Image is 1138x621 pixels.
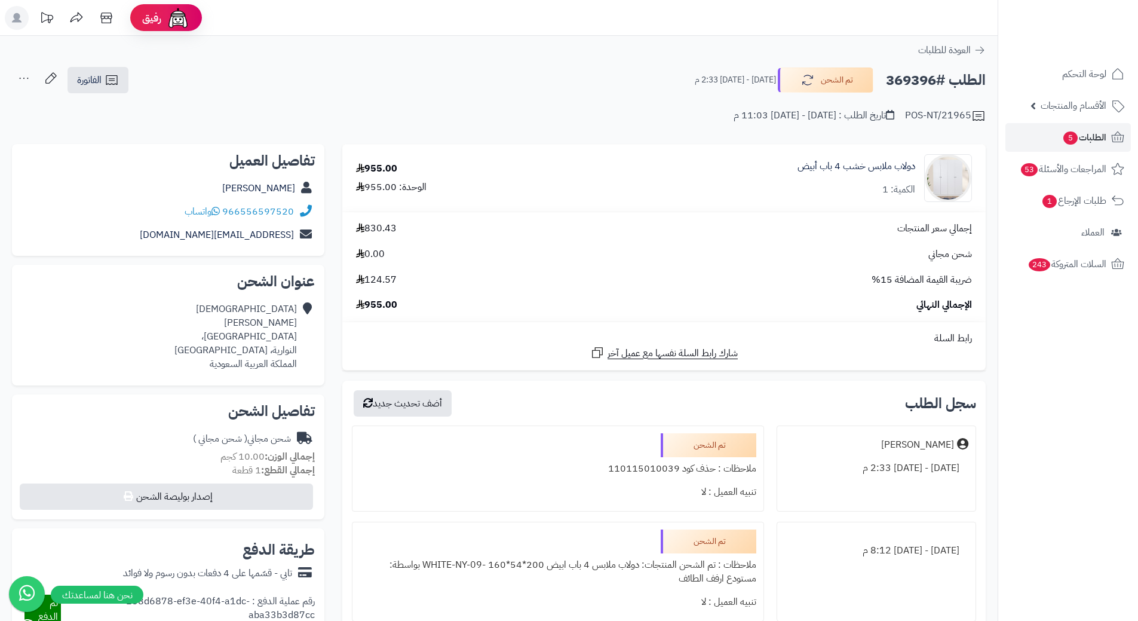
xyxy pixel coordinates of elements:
[356,181,427,194] div: الوحدة: 955.00
[1005,123,1131,152] a: الطلبات5
[123,567,292,580] div: تابي - قسّمها على 4 دفعات بدون رسوم ولا فوائد
[886,68,986,93] h2: الطلب #369396
[897,222,972,235] span: إجمالي سعر المنتجات
[734,109,894,123] div: تاريخ الطلب : [DATE] - [DATE] 11:03 م
[1062,129,1106,146] span: الطلبات
[356,273,397,287] span: 124.57
[1041,192,1106,209] span: طلبات الإرجاع
[918,43,986,57] a: العودة للطلبات
[608,347,738,360] span: شارك رابط السلة نفسها مع عميل آخر
[590,345,738,360] a: شارك رابط السلة نفسها مع عميل آخر
[356,247,385,261] span: 0.00
[222,204,294,219] a: 966556597520
[784,457,968,480] div: [DATE] - [DATE] 2:33 م
[1081,224,1105,241] span: العملاء
[193,432,291,446] div: شحن مجاني
[1057,33,1127,59] img: logo-2.png
[1042,195,1057,208] span: 1
[872,273,972,287] span: ضريبة القيمة المضافة 15%
[193,432,247,446] span: ( شحن مجاني )
[784,539,968,562] div: [DATE] - [DATE] 8:12 م
[68,67,128,93] a: الفاتورة
[354,390,452,417] button: أضف تحديث جديد
[1005,218,1131,247] a: العملاء
[185,204,220,219] a: واتساب
[140,228,294,242] a: [EMAIL_ADDRESS][DOMAIN_NAME]
[1005,250,1131,279] a: السلات المتروكة243
[356,298,397,312] span: 955.00
[222,181,295,195] a: [PERSON_NAME]
[918,43,971,57] span: العودة للطلبات
[1029,258,1050,271] span: 243
[360,553,756,591] div: ملاحظات : تم الشحن المنتجات: دولاب ملابس 4 باب ابيض 200*54*160 -WHITE-NY-09 بواسطة: مستودع ارفف ا...
[1005,186,1131,215] a: طلبات الإرجاع1
[77,73,102,87] span: الفاتورة
[32,6,62,33] a: تحديثات المنصة
[22,274,315,289] h2: عنوان الشحن
[916,298,972,312] span: الإجمالي النهائي
[356,222,397,235] span: 830.43
[882,183,915,197] div: الكمية: 1
[925,154,971,202] img: 1751790847-1-90x90.jpg
[347,332,981,345] div: رابط السلة
[1063,131,1078,145] span: 5
[1005,60,1131,88] a: لوحة التحكم
[1027,256,1106,273] span: السلات المتروكة
[22,154,315,168] h2: تفاصيل العميل
[661,530,756,553] div: تم الشحن
[1041,97,1106,114] span: الأقسام والمنتجات
[360,457,756,481] div: ملاحظات : حذف كود 110115010039
[1020,161,1106,178] span: المراجعات والأسئلة
[265,449,315,464] strong: إجمالي الوزن:
[1005,155,1131,183] a: المراجعات والأسئلة53
[928,247,972,261] span: شحن مجاني
[905,109,986,123] div: POS-NT/21965
[356,162,397,176] div: 955.00
[166,6,190,30] img: ai-face.png
[220,449,315,464] small: 10.00 كجم
[661,433,756,457] div: تم الشحن
[22,404,315,418] h2: تفاصيل الشحن
[360,591,756,614] div: تنبيه العميل : لا
[797,160,915,173] a: دولاب ملابس خشب 4 باب أبيض
[243,543,315,557] h2: طريقة الدفع
[1062,66,1106,82] span: لوحة التحكم
[1021,163,1038,176] span: 53
[261,463,315,478] strong: إجمالي القطع:
[360,481,756,504] div: تنبيه العميل : لا
[695,74,776,86] small: [DATE] - [DATE] 2:33 م
[905,396,976,411] h3: سجل الطلب
[142,11,161,25] span: رفيق
[20,484,313,510] button: إصدار بوليصة الشحن
[881,438,954,452] div: [PERSON_NAME]
[778,68,873,93] button: تم الشحن
[174,302,297,371] div: [DEMOGRAPHIC_DATA] [PERSON_NAME] [GEOGRAPHIC_DATA]، النوارية، [GEOGRAPHIC_DATA] المملكة العربية ا...
[232,463,315,478] small: 1 قطعة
